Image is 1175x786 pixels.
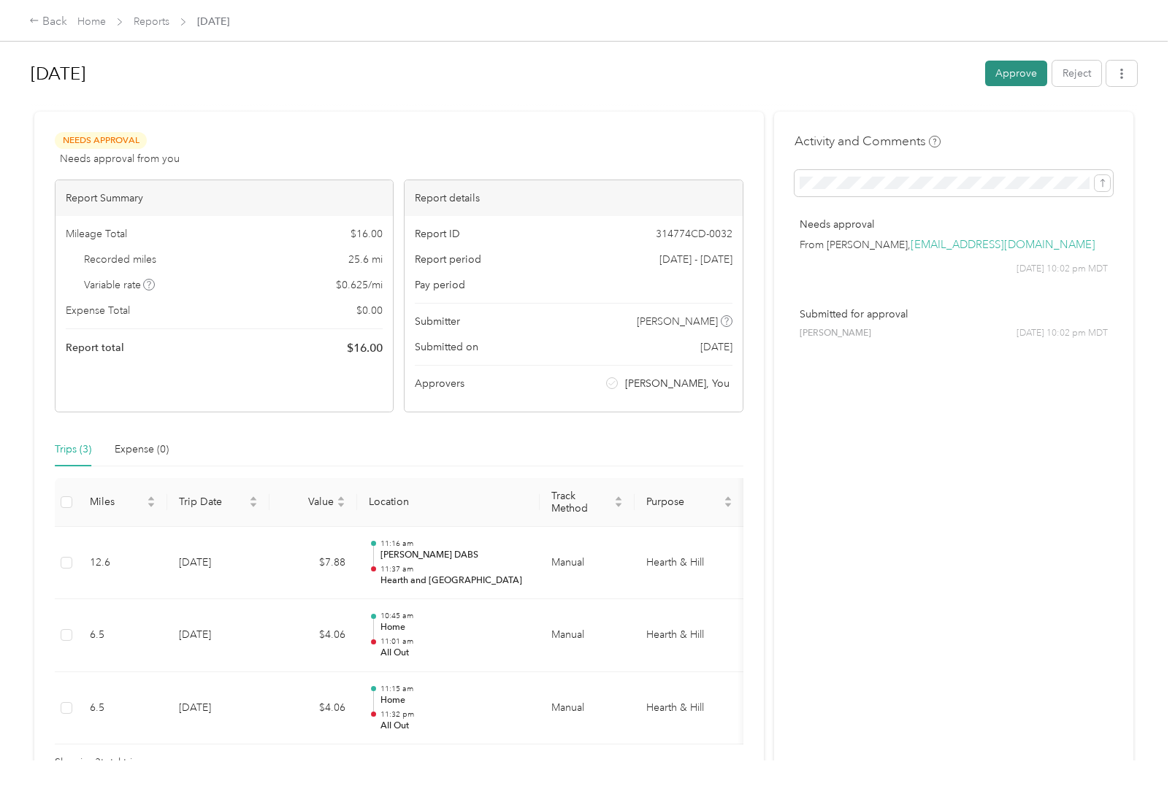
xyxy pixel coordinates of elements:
div: Expense (0) [115,442,169,458]
span: Expense Total [66,303,130,318]
div: Back [29,13,67,31]
span: caret-down [249,501,258,509]
span: $ 0.625 / mi [336,277,383,293]
span: [DATE] - [DATE] [659,252,732,267]
td: 6.5 [78,599,167,672]
span: Report ID [415,226,460,242]
th: Trip Date [167,478,269,527]
button: Reject [1052,61,1101,86]
iframe: Everlance-gr Chat Button Frame [1093,704,1175,786]
span: Recorded miles [84,252,156,267]
span: [PERSON_NAME], You [625,376,730,391]
span: Purpose [646,496,721,508]
span: $ 16.00 [347,339,383,357]
button: Approve [985,61,1047,86]
span: [DATE] 10:02 pm MDT [1017,263,1108,276]
span: caret-up [724,494,732,503]
p: Needs approval [800,217,1108,232]
span: caret-down [337,501,345,509]
span: [DATE] [197,14,229,29]
span: [PERSON_NAME] [800,327,871,340]
th: Value [269,478,357,527]
span: caret-down [147,501,156,509]
p: 11:16 am [380,539,528,549]
th: Track Method [540,478,635,527]
span: Showing 3 total trips [55,755,143,771]
span: caret-up [249,494,258,503]
span: caret-up [337,494,345,503]
p: 11:01 am [380,636,528,647]
td: Hearth & Hill [635,527,744,600]
a: Reports [134,15,169,28]
span: caret-down [614,501,623,509]
span: [DATE] 10:02 pm MDT [1017,327,1108,340]
p: Hearth and [GEOGRAPHIC_DATA] [380,574,528,587]
td: Manual [540,672,635,745]
td: Manual [540,599,635,672]
div: Report details [405,180,742,216]
td: [DATE] [167,599,269,672]
p: From [PERSON_NAME], [800,237,1108,253]
th: Miles [78,478,167,527]
p: 10:45 am [380,611,528,621]
p: All Out [380,647,528,660]
td: [DATE] [167,527,269,600]
span: Submitter [415,314,460,329]
a: Home [77,15,106,28]
p: Submitted for approval [800,307,1108,322]
span: [DATE] [700,339,732,355]
span: Submitted on [415,339,478,355]
th: Location [357,478,540,527]
span: Report total [66,340,124,355]
h4: Activity and Comments [795,132,941,150]
th: Purpose [635,478,744,527]
div: Trips (3) [55,442,91,458]
td: 6.5 [78,672,167,745]
p: [PERSON_NAME] DABS [380,549,528,562]
span: Needs Approval [55,132,147,149]
a: [EMAIL_ADDRESS][DOMAIN_NAME] [911,238,1095,252]
span: $ 16.00 [351,226,383,242]
p: Home [380,621,528,634]
span: Variable rate [84,277,156,293]
span: 314774CD-0032 [656,226,732,242]
span: caret-up [147,494,156,503]
p: 11:32 pm [380,709,528,720]
span: Report period [415,252,481,267]
td: $7.88 [269,527,357,600]
span: 25.6 mi [348,252,383,267]
td: Hearth & Hill [635,672,744,745]
p: Home [380,694,528,707]
span: caret-up [614,494,623,503]
h1: Aug 2025 [31,56,975,91]
td: $4.06 [269,599,357,672]
td: $4.06 [269,672,357,745]
p: All Out [380,720,528,733]
td: 12.6 [78,527,167,600]
td: [DATE] [167,672,269,745]
span: [PERSON_NAME] [637,314,718,329]
span: Miles [90,496,144,508]
td: Manual [540,527,635,600]
span: caret-down [724,501,732,509]
span: Pay period [415,277,465,293]
span: Mileage Total [66,226,127,242]
span: Approvers [415,376,464,391]
td: Hearth & Hill [635,599,744,672]
span: Track Method [551,490,611,515]
span: Value [281,496,334,508]
span: Trip Date [179,496,246,508]
div: Report Summary [56,180,393,216]
span: $ 0.00 [356,303,383,318]
p: 11:37 am [380,564,528,574]
p: 11:15 am [380,684,528,694]
span: Needs approval from you [60,151,180,166]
